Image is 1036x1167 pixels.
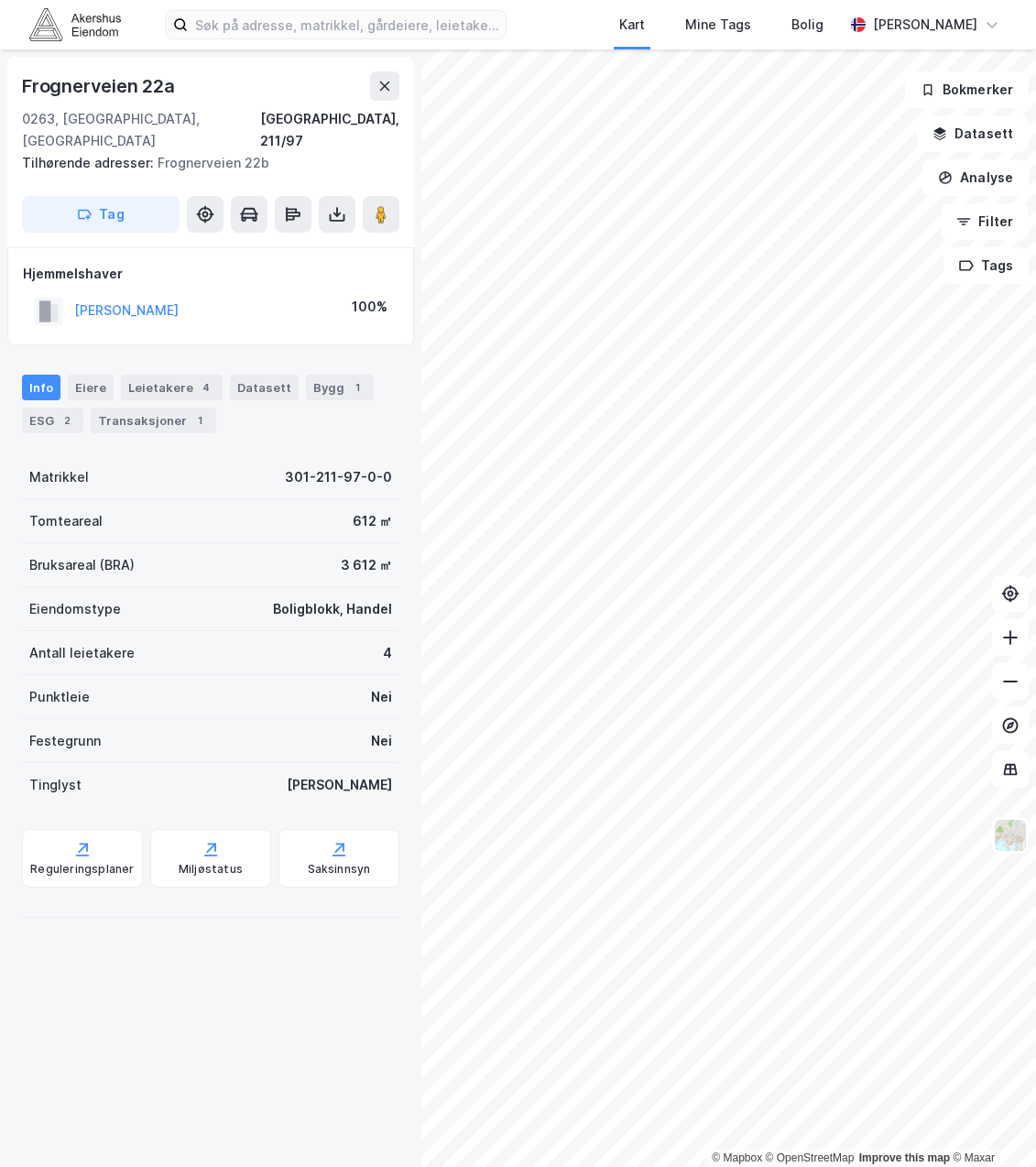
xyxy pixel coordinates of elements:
[944,1079,1036,1167] iframe: Chat Widget
[905,71,1029,108] button: Bokmerker
[68,375,114,400] div: Eiere
[29,686,90,708] div: Punktleie
[941,203,1029,240] button: Filter
[712,1151,762,1164] a: Mapbox
[917,115,1029,152] button: Datasett
[29,510,103,532] div: Tomteareal
[348,378,366,397] div: 1
[230,375,299,400] div: Datasett
[944,1079,1036,1167] div: Kontrollprogram for chat
[306,375,374,400] div: Bygg
[29,730,101,752] div: Festegrunn
[341,554,392,576] div: 3 612 ㎡
[91,408,216,433] div: Transaksjoner
[29,642,135,664] div: Antall leietakere
[285,466,392,488] div: 301-211-97-0-0
[260,108,399,152] div: [GEOGRAPHIC_DATA], 211/97
[22,155,158,170] span: Tilhørende adresser:
[22,108,260,152] div: 0263, [GEOGRAPHIC_DATA], [GEOGRAPHIC_DATA]
[29,554,135,576] div: Bruksareal (BRA)
[58,411,76,430] div: 2
[859,1151,950,1164] a: Improve this map
[791,14,823,36] div: Bolig
[308,862,371,877] div: Saksinnsyn
[22,196,180,233] button: Tag
[197,378,215,397] div: 4
[371,730,392,752] div: Nei
[353,510,392,532] div: 612 ㎡
[22,375,60,400] div: Info
[179,862,243,877] div: Miljøstatus
[22,408,83,433] div: ESG
[352,296,387,318] div: 100%
[766,1151,855,1164] a: OpenStreetMap
[191,411,209,430] div: 1
[29,774,82,796] div: Tinglyst
[188,11,506,38] input: Søk på adresse, matrikkel, gårdeiere, leietakere eller personer
[121,375,223,400] div: Leietakere
[619,14,645,36] div: Kart
[873,14,977,36] div: [PERSON_NAME]
[30,862,134,877] div: Reguleringsplaner
[22,152,385,174] div: Frognerveien 22b
[943,247,1029,284] button: Tags
[922,159,1029,196] button: Analyse
[29,466,89,488] div: Matrikkel
[273,598,392,620] div: Boligblokk, Handel
[993,818,1028,853] img: Z
[22,71,179,101] div: Frognerveien 22a
[29,8,121,40] img: akershus-eiendom-logo.9091f326c980b4bce74ccdd9f866810c.svg
[383,642,392,664] div: 4
[287,774,392,796] div: [PERSON_NAME]
[29,598,121,620] div: Eiendomstype
[371,686,392,708] div: Nei
[685,14,751,36] div: Mine Tags
[23,263,398,285] div: Hjemmelshaver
